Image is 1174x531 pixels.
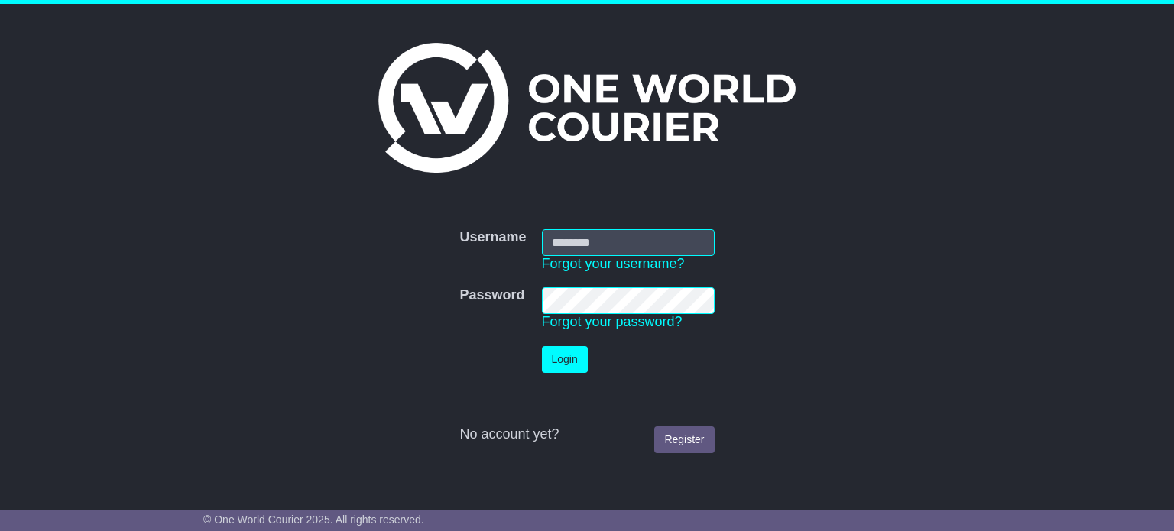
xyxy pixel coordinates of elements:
[542,256,685,271] a: Forgot your username?
[459,426,714,443] div: No account yet?
[459,229,526,246] label: Username
[378,43,796,173] img: One World
[542,314,683,329] a: Forgot your password?
[203,513,424,526] span: © One World Courier 2025. All rights reserved.
[459,287,524,304] label: Password
[654,426,714,453] a: Register
[542,346,588,373] button: Login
